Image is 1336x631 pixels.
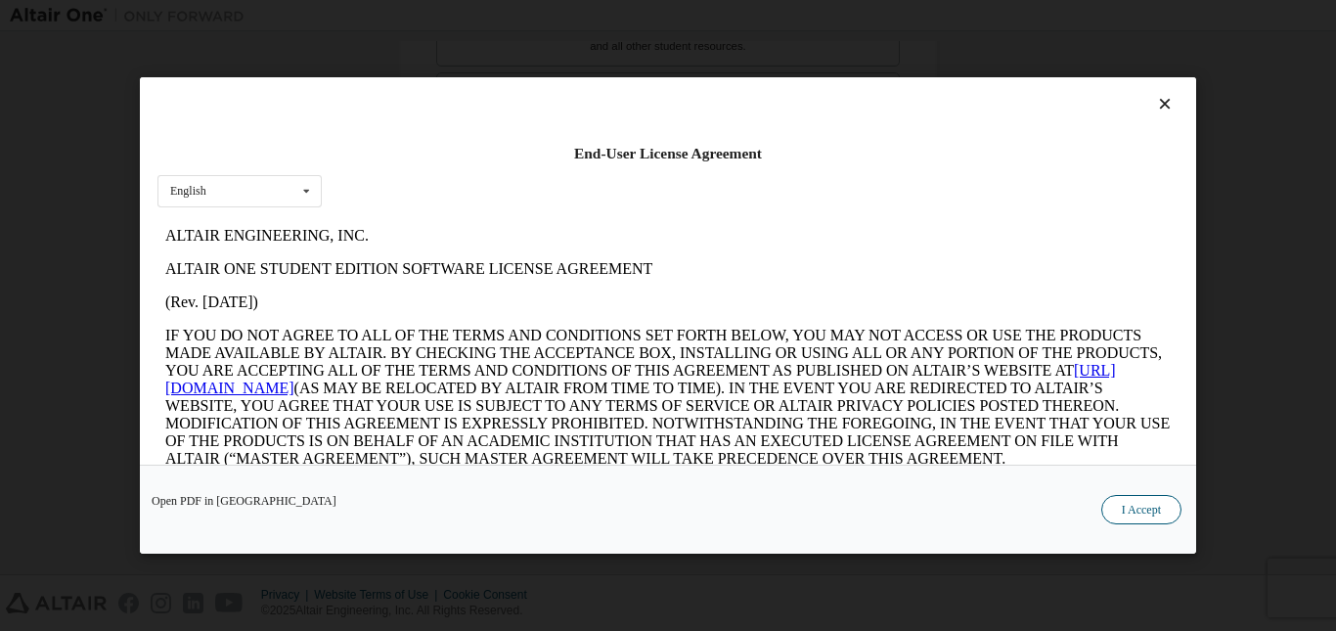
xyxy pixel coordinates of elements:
div: End-User License Agreement [157,144,1179,163]
a: [URL][DOMAIN_NAME] [8,143,958,177]
div: English [170,185,206,197]
p: (Rev. [DATE]) [8,74,1013,92]
a: Open PDF in [GEOGRAPHIC_DATA] [152,495,336,507]
p: ALTAIR ONE STUDENT EDITION SOFTWARE LICENSE AGREEMENT [8,41,1013,59]
p: ALTAIR ENGINEERING, INC. [8,8,1013,25]
button: I Accept [1101,495,1181,524]
p: IF YOU DO NOT AGREE TO ALL OF THE TERMS AND CONDITIONS SET FORTH BELOW, YOU MAY NOT ACCESS OR USE... [8,108,1013,248]
p: This Altair One Student Edition Software License Agreement (“Agreement”) is between Altair Engine... [8,264,1013,335]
